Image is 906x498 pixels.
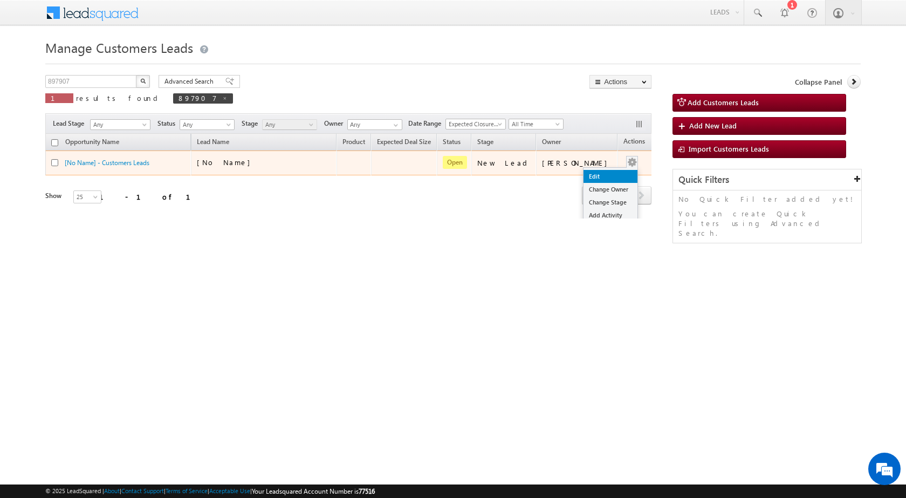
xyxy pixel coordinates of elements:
span: Any [180,120,231,129]
span: 77516 [359,487,375,495]
span: All Time [509,119,560,129]
span: © 2025 LeadSquared | | | | | [45,486,375,496]
div: [PERSON_NAME] [542,158,613,168]
span: Your Leadsquared Account Number is [252,487,375,495]
a: Contact Support [121,487,164,494]
a: Expected Closure Date [445,119,506,129]
span: Stage [242,119,262,128]
span: Date Range [408,119,445,128]
span: Advanced Search [164,77,217,86]
p: You can create Quick Filters using Advanced Search. [678,209,856,238]
textarea: Type your message and hit 'Enter' [14,100,197,323]
button: Actions [589,75,651,88]
a: prev [582,187,602,204]
span: Lead Stage [53,119,88,128]
span: Actions [618,135,650,149]
span: Any [91,120,147,129]
div: Quick Filters [673,169,861,190]
a: Stage [472,136,499,150]
a: [No Name] - Customers Leads [65,159,149,167]
div: Chat with us now [56,57,181,71]
a: Change Stage [584,196,637,209]
input: Type to Search [347,119,402,130]
a: Acceptable Use [209,487,250,494]
a: Add Activity [584,209,637,222]
em: Start Chat [147,332,196,347]
div: New Lead [477,158,531,168]
img: Search [140,78,146,84]
span: Import Customers Leads [689,144,769,153]
a: Opportunity Name [60,136,125,150]
a: All Time [509,119,564,129]
span: [No Name] [197,158,256,167]
a: Change Owner [584,183,637,196]
a: Status [437,136,466,150]
a: Edit [584,170,637,183]
a: Terms of Service [166,487,208,494]
a: About [104,487,120,494]
span: 1 [51,93,68,103]
span: Owner [542,138,561,146]
span: Expected Closure Date [446,119,502,129]
a: Expected Deal Size [372,136,436,150]
a: Any [180,119,235,130]
span: Open [443,156,467,169]
a: Any [90,119,150,130]
span: Owner [324,119,347,128]
span: Stage [477,138,493,146]
span: 897907 [179,93,217,103]
span: Product [342,138,365,146]
div: Minimize live chat window [177,5,203,31]
p: No Quick Filter added yet! [678,194,856,204]
span: Collapse Panel [795,77,842,87]
span: next [632,186,651,204]
span: Opportunity Name [65,138,119,146]
span: prev [582,186,602,204]
span: 25 [74,192,102,202]
a: Show All Items [388,120,401,131]
a: 25 [73,190,101,203]
div: Show [45,191,65,201]
span: Status [157,119,180,128]
span: Lead Name [191,136,235,150]
span: Any [263,120,314,129]
input: Check all records [51,139,58,146]
a: next [632,187,651,204]
span: Manage Customers Leads [45,39,193,56]
a: Any [262,119,317,130]
span: results found [76,93,162,103]
span: Add New Lead [689,121,737,130]
span: Expected Deal Size [377,138,431,146]
div: 1 - 1 of 1 [99,190,203,203]
img: d_60004797649_company_0_60004797649 [18,57,45,71]
span: Add Customers Leads [688,98,759,107]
